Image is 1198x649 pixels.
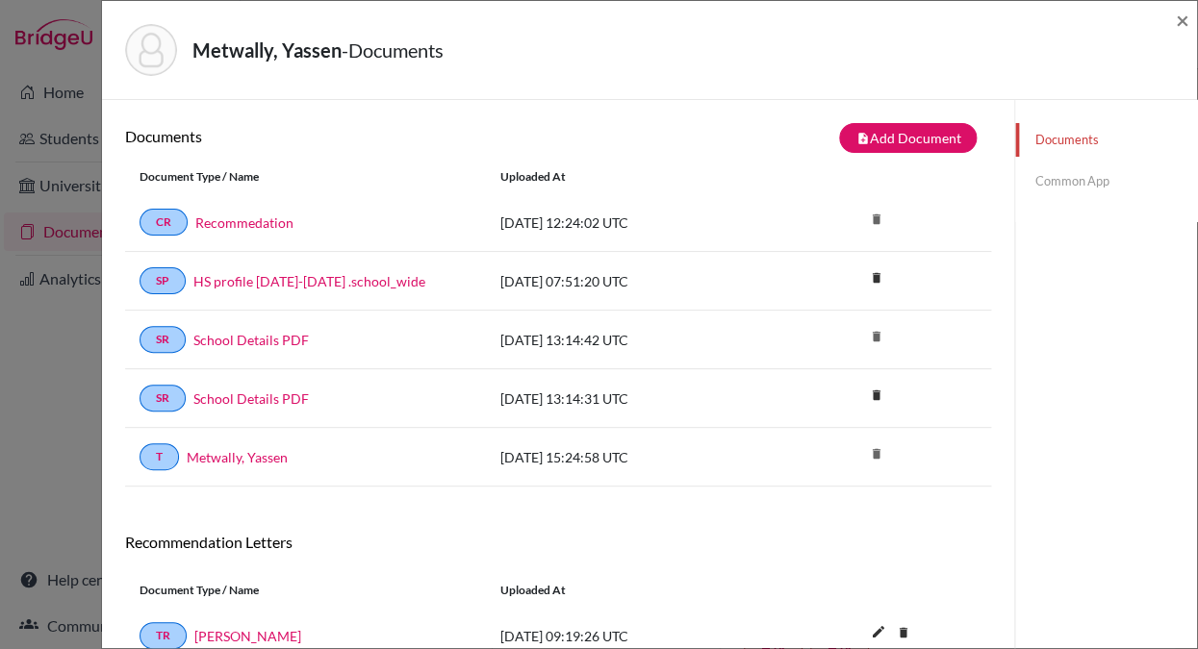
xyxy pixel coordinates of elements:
[486,330,775,350] div: [DATE] 13:14:42 UTC
[486,271,775,291] div: [DATE] 07:51:20 UTC
[486,582,775,599] div: Uploaded at
[486,212,775,233] div: [DATE] 12:24:02 UTC
[140,326,186,353] a: SR
[861,263,890,292] i: delete
[855,132,869,145] i: note_add
[1015,164,1197,198] a: Common App
[861,384,890,410] a: delete
[125,582,486,599] div: Document Type / Name
[193,271,425,291] a: HS profile [DATE]-[DATE] .school_wide
[486,447,775,467] div: [DATE] 15:24:58 UTC
[140,622,187,649] a: TR
[500,628,628,644] span: [DATE] 09:19:26 UTC
[861,619,894,648] button: edit
[193,330,309,350] a: School Details PDF
[140,209,188,236] a: CR
[1176,6,1189,34] span: ×
[486,168,775,186] div: Uploaded at
[193,388,309,409] a: School Details PDF
[861,205,890,234] i: delete
[888,618,917,647] i: delete
[140,267,186,294] a: SP
[839,123,977,153] button: note_addAdd Document
[862,616,893,647] i: edit
[125,168,486,186] div: Document Type / Name
[486,388,775,409] div: [DATE] 13:14:31 UTC
[140,443,179,470] a: T
[861,322,890,351] i: delete
[1015,123,1197,157] a: Documents
[861,266,890,292] a: delete
[195,212,293,233] a: Recommedation
[342,38,444,62] span: - Documents
[192,38,342,62] strong: Metwally, Yassen
[140,385,186,412] a: SR
[125,127,558,145] h6: Documents
[861,439,890,468] i: delete
[125,533,991,551] h6: Recommendation Letters
[888,621,917,647] a: delete
[861,381,890,410] i: delete
[187,447,288,467] a: Metwally, Yassen
[1176,9,1189,32] button: Close
[194,626,301,646] a: [PERSON_NAME]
